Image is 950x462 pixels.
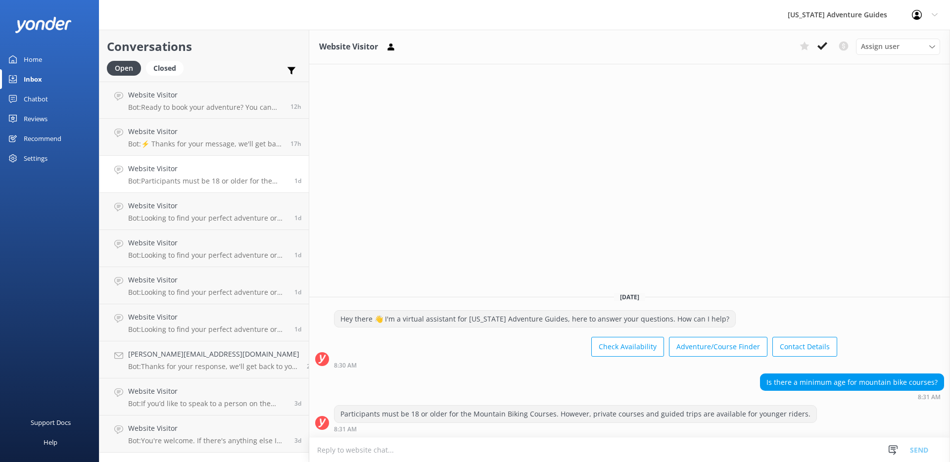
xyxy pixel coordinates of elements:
div: Closed [146,61,184,76]
div: Reviews [24,109,47,129]
a: Website VisitorBot:Looking to find your perfect adventure or course? Let us guide you there, clic... [99,193,309,230]
span: Sep 17 2025 03:56pm (UTC -06:00) America/Chihuahua [290,139,301,148]
span: Sep 15 2025 08:31am (UTC -06:00) America/Chihuahua [294,399,301,408]
strong: 8:30 AM [334,363,357,369]
span: Sep 14 2025 10:22am (UTC -06:00) America/Chihuahua [294,436,301,445]
a: Website VisitorBot:Looking to find your perfect adventure or course? Let us guide you there, clic... [99,230,309,267]
div: Open [107,61,141,76]
span: Sep 16 2025 10:02am (UTC -06:00) America/Chihuahua [294,288,301,296]
span: Sep 17 2025 08:31am (UTC -06:00) America/Chihuahua [294,177,301,185]
div: Chatbot [24,89,48,109]
p: Bot: Thanks for your response, we'll get back to you as soon as we can during opening hours. [128,362,299,371]
div: Participants must be 18 or older for the Mountain Biking Courses. However, private courses and gu... [334,406,816,422]
a: Website VisitorBot:You're welcome. If there's anything else I can help with, let me know.3d [99,416,309,453]
p: Bot: If you’d like to speak to a person on the [US_STATE] Adventure Guides team, please call [PHO... [128,399,287,408]
div: Support Docs [31,413,71,432]
div: Sep 17 2025 08:31am (UTC -06:00) America/Chihuahua [334,425,817,432]
div: Recommend [24,129,61,148]
p: Bot: Looking to find your perfect adventure or course? Let us guide you there, click [URL][DOMAIN... [128,251,287,260]
span: Sep 15 2025 07:51pm (UTC -06:00) America/Chihuahua [307,362,314,370]
h4: Website Visitor [128,90,283,100]
div: Sep 17 2025 08:31am (UTC -06:00) America/Chihuahua [760,393,944,400]
strong: 8:31 AM [918,394,941,400]
h4: Website Visitor [128,126,283,137]
a: Website VisitorBot:Looking to find your perfect adventure or course? Let us guide you there, clic... [99,267,309,304]
h4: [PERSON_NAME][EMAIL_ADDRESS][DOMAIN_NAME] [128,349,299,360]
button: Check Availability [591,337,664,357]
h4: Website Visitor [128,386,287,397]
div: Help [44,432,57,452]
a: Closed [146,62,189,73]
h4: Website Visitor [128,275,287,285]
div: Hey there 👋 I'm a virtual assistant for [US_STATE] Adventure Guides, here to answer your question... [334,311,735,327]
button: Adventure/Course Finder [669,337,767,357]
p: Bot: Participants must be 18 or older for the Mountain Biking Courses. However, private courses a... [128,177,287,185]
a: Website VisitorBot:If you’d like to speak to a person on the [US_STATE] Adventure Guides team, pl... [99,378,309,416]
h4: Website Visitor [128,237,287,248]
a: Website VisitorBot:Looking to find your perfect adventure or course? Let us guide you there, clic... [99,304,309,341]
a: Open [107,62,146,73]
h4: Website Visitor [128,200,287,211]
button: Contact Details [772,337,837,357]
p: Bot: Looking to find your perfect adventure or course? Let us guide you there, click [URL][DOMAIN... [128,214,287,223]
a: [PERSON_NAME][EMAIL_ADDRESS][DOMAIN_NAME]Bot:Thanks for your response, we'll get back to you as s... [99,341,309,378]
h4: Website Visitor [128,163,287,174]
p: Bot: ⚡ Thanks for your message, we'll get back to you as soon as we can. You're also welcome to k... [128,139,283,148]
h4: Website Visitor [128,312,287,323]
span: Sep 16 2025 09:52am (UTC -06:00) America/Chihuahua [294,325,301,333]
span: [DATE] [614,293,645,301]
div: Home [24,49,42,69]
div: Assign User [856,39,940,54]
a: Website VisitorBot:⚡ Thanks for your message, we'll get back to you as soon as we can. You're als... [99,119,309,156]
span: Assign user [861,41,900,52]
span: Sep 16 2025 11:25am (UTC -06:00) America/Chihuahua [294,214,301,222]
p: Bot: Looking to find your perfect adventure or course? Let us guide you there, click [URL][DOMAIN... [128,288,287,297]
strong: 8:31 AM [334,426,357,432]
div: Inbox [24,69,42,89]
h4: Website Visitor [128,423,287,434]
div: Is there a minimum age for mountain bike courses? [760,374,944,391]
a: Website VisitorBot:Participants must be 18 or older for the Mountain Biking Courses. However, pri... [99,156,309,193]
p: Bot: Ready to book your adventure? You can check availability and book online at [URL][DOMAIN_NAM... [128,103,283,112]
p: Bot: You're welcome. If there's anything else I can help with, let me know. [128,436,287,445]
a: Website VisitorBot:Ready to book your adventure? You can check availability and book online at [U... [99,82,309,119]
span: Sep 17 2025 08:41pm (UTC -06:00) America/Chihuahua [290,102,301,111]
span: Sep 16 2025 10:06am (UTC -06:00) America/Chihuahua [294,251,301,259]
h2: Conversations [107,37,301,56]
img: yonder-white-logo.png [15,17,72,33]
div: Sep 17 2025 08:30am (UTC -06:00) America/Chihuahua [334,362,837,369]
p: Bot: Looking to find your perfect adventure or course? Let us guide you there, click [URL][DOMAIN... [128,325,287,334]
div: Settings [24,148,47,168]
h3: Website Visitor [319,41,378,53]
